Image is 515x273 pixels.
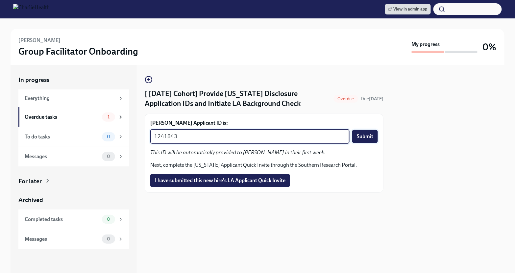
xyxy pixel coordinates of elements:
span: August 6th, 2025 10:00 [361,96,383,102]
div: Messages [25,153,99,160]
strong: [DATE] [369,96,383,102]
h3: Group Facilitator Onboarding [18,45,138,57]
h6: [PERSON_NAME] [18,37,61,44]
a: Completed tasks0 [18,210,129,229]
a: Messages0 [18,229,129,249]
span: 0 [103,134,114,139]
a: Overdue tasks1 [18,107,129,127]
img: CharlieHealth [13,4,50,14]
a: Archived [18,196,129,204]
div: Overdue tasks [25,113,99,121]
a: Messages0 [18,147,129,166]
div: Messages [25,236,99,243]
span: I have submitted this new hire's LA Applicant Quick Invite [155,177,285,184]
strong: My progress [412,41,440,48]
em: This ID will be automatically provided to [PERSON_NAME] in their first week. [150,149,326,156]
span: 0 [103,236,114,241]
a: For later [18,177,129,186]
div: Everything [25,95,115,102]
h4: [ [DATE] Cohort] Provide [US_STATE] Disclosure Application IDs and Initiate LA Background Check [145,89,331,109]
p: Next, complete the [US_STATE] Applicant Quick Invite through the Southern Research Portal. [150,161,378,169]
button: I have submitted this new hire's LA Applicant Quick Invite [150,174,290,187]
textarea: 1241843 [154,133,346,140]
div: To do tasks [25,133,99,140]
a: To do tasks0 [18,127,129,147]
div: For later [18,177,42,186]
div: Completed tasks [25,216,99,223]
button: Submit [352,130,378,143]
a: In progress [18,76,129,84]
span: 0 [103,217,114,222]
span: Submit [357,133,373,140]
span: 0 [103,154,114,159]
a: View in admin app [385,4,431,14]
span: Overdue [334,96,358,101]
h3: 0% [483,41,497,53]
span: View in admin app [388,6,428,12]
span: 1 [104,114,113,119]
label: [PERSON_NAME] Applicant ID is: [150,119,378,127]
span: Due [361,96,383,102]
a: Everything [18,89,129,107]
